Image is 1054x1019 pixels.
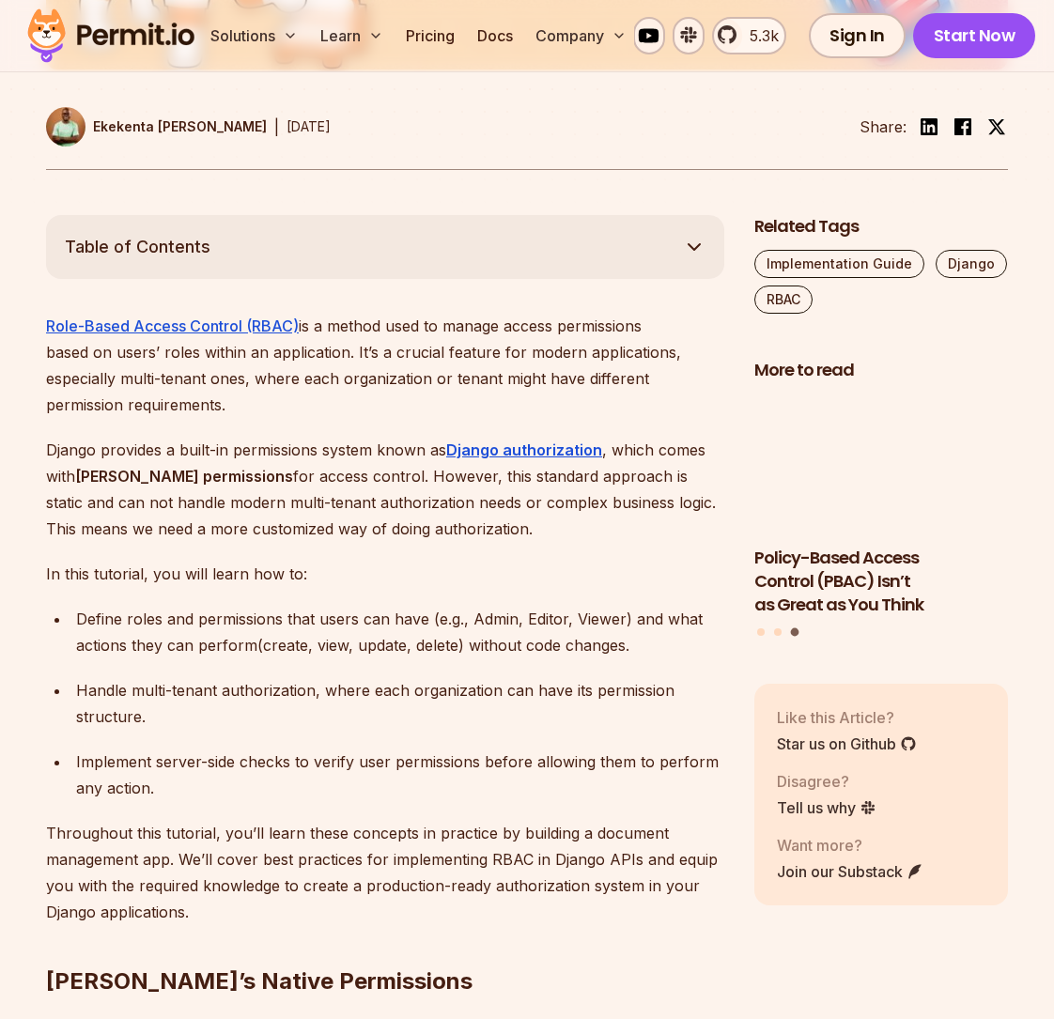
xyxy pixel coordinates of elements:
[46,313,724,418] p: is a method used to manage access permissions based on users’ roles within an application. It’s a...
[76,677,724,730] div: Handle multi-tenant authorization, where each organization can have its permission structure.
[777,733,917,755] a: Star us on Github
[754,393,1008,535] img: Policy-Based Access Control (PBAC) Isn’t as Great as You Think
[93,117,267,136] p: Ekekenta [PERSON_NAME]
[203,17,305,54] button: Solutions
[446,440,602,459] a: Django authorization
[46,437,724,542] p: Django provides a built-in permissions system known as , which comes with for access control. How...
[46,107,267,147] a: Ekekenta [PERSON_NAME]
[19,4,203,68] img: Permit logo
[754,393,1008,616] li: 3 of 3
[46,107,85,147] img: Ekekenta Clinton
[777,834,923,857] p: Want more?
[918,116,940,138] img: linkedin
[712,17,786,54] a: 5.3k
[76,606,724,658] div: Define roles and permissions that users can have (e.g., Admin, Editor, Viewer) and what actions t...
[46,215,724,279] button: Table of Contents
[46,891,724,996] h2: [PERSON_NAME]’s Native Permissions
[65,234,210,260] span: Table of Contents
[46,561,724,587] p: In this tutorial, you will learn how to:
[754,250,924,278] a: Implementation Guide
[287,118,331,134] time: [DATE]
[46,317,299,335] a: Role-Based Access Control (RBAC)
[777,770,876,793] p: Disagree?
[754,215,1008,239] h2: Related Tags
[777,706,917,729] p: Like this Article?
[790,628,798,637] button: Go to slide 3
[860,116,907,138] li: Share:
[777,796,876,819] a: Tell us why
[76,749,724,801] div: Implement server-side checks to verify user permissions before allowing them to perform any action.
[777,860,923,883] a: Join our Substack
[313,17,391,54] button: Learn
[754,393,1008,639] div: Posts
[952,116,974,138] img: facebook
[754,547,1008,616] h3: Policy-Based Access Control (PBAC) Isn’t as Great as You Think
[398,17,462,54] a: Pricing
[754,286,813,314] a: RBAC
[809,13,906,58] a: Sign In
[274,116,279,138] div: |
[913,13,1036,58] a: Start Now
[528,17,634,54] button: Company
[754,359,1008,382] h2: More to read
[774,628,782,636] button: Go to slide 2
[987,117,1006,136] img: twitter
[757,628,765,636] button: Go to slide 1
[738,24,779,47] span: 5.3k
[46,820,724,925] p: Throughout this tutorial, you’ll learn these concepts in practice by building a document manageme...
[470,17,520,54] a: Docs
[75,467,293,486] strong: [PERSON_NAME] permissions
[936,250,1007,278] a: Django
